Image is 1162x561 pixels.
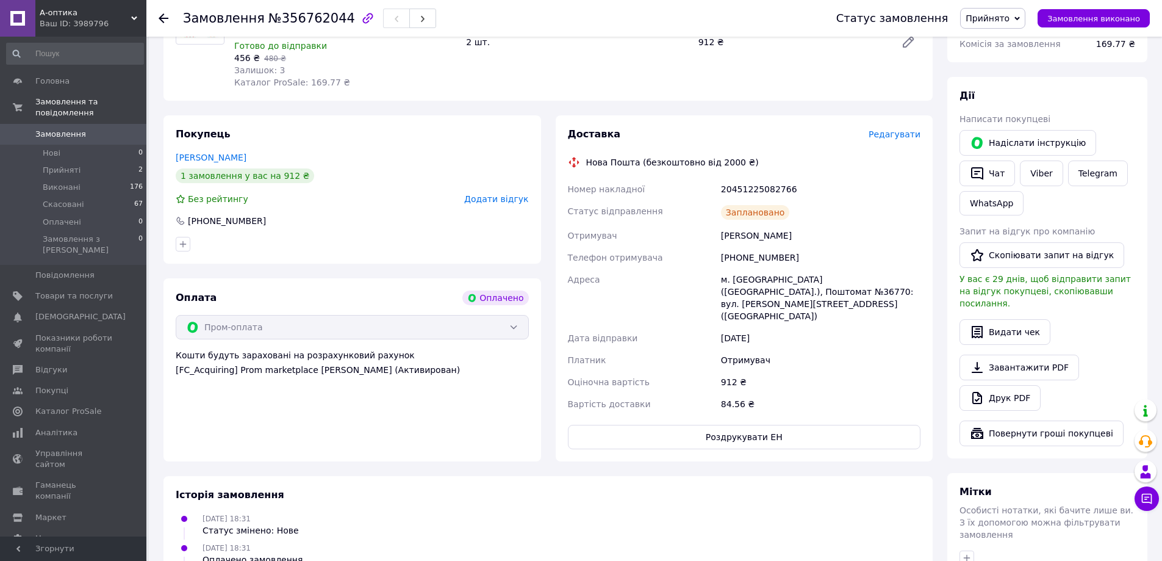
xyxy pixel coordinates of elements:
[138,217,143,228] span: 0
[719,327,923,349] div: [DATE]
[43,217,81,228] span: Оплачені
[568,333,638,343] span: Дата відправки
[43,234,138,256] span: Замовлення з [PERSON_NAME]
[203,524,299,537] div: Статус змінено: Нове
[234,41,327,51] span: Готово до відправки
[35,270,95,281] span: Повідомлення
[187,215,267,227] div: [PHONE_NUMBER]
[1096,39,1135,49] span: 169.77 ₴
[138,234,143,256] span: 0
[896,30,920,54] a: Редагувати
[35,480,113,502] span: Гаманець компанії
[869,129,920,139] span: Редагувати
[959,486,992,498] span: Мітки
[43,199,84,210] span: Скасовані
[568,425,921,449] button: Роздрукувати ЕН
[836,12,949,24] div: Статус замовлення
[464,194,528,204] span: Додати відгук
[719,393,923,415] div: 84.56 ₴
[130,182,143,193] span: 176
[203,515,251,523] span: [DATE] 18:31
[462,291,528,305] div: Оплачено
[959,385,1041,411] a: Друк PDF
[35,311,126,322] span: [DEMOGRAPHIC_DATA]
[176,364,529,376] div: [FC_Acquiring] Prom marketplace [PERSON_NAME] (Активирован)
[43,182,81,193] span: Виконані
[959,130,1096,156] button: Надіслати інструкцію
[6,43,144,65] input: Пошук
[721,205,790,220] div: Заплановано
[719,269,923,327] div: м. [GEOGRAPHIC_DATA] ([GEOGRAPHIC_DATA].), Поштомат №36770: вул. [PERSON_NAME][STREET_ADDRESS] ([...
[568,231,617,241] span: Отримувач
[694,34,891,51] div: 912 ₴
[959,319,1050,345] button: Видати чек
[35,385,68,396] span: Покупці
[35,96,146,118] span: Замовлення та повідомлення
[959,114,1050,124] span: Написати покупцеві
[568,399,651,409] span: Вартість доставки
[959,161,1015,186] button: Чат
[959,355,1079,380] a: Завантажити PDF
[176,128,231,140] span: Покупець
[719,349,923,371] div: Отримувач
[134,199,143,210] span: 67
[1038,9,1150,27] button: Замовлення виконано
[35,427,77,438] span: Аналітика
[568,355,606,365] span: Платник
[183,11,265,26] span: Замовлення
[234,78,350,87] span: Каталог ProSale: 169.77 ₴
[568,253,663,262] span: Телефон отримувача
[583,156,762,168] div: Нова Пошта (безкоштовно від 2000 ₴)
[959,274,1131,308] span: У вас є 29 днів, щоб відправити запит на відгук покупцеві, скопіювавши посилання.
[461,34,693,51] div: 2 шт.
[959,226,1095,236] span: Запит на відгук про компанію
[35,291,113,302] span: Товари та послуги
[1068,161,1128,186] a: Telegram
[40,18,146,29] div: Ваш ID: 3989796
[568,128,621,140] span: Доставка
[959,505,1133,540] span: Особисті нотатки, які бачите лише ви. З їх допомогою можна фільтрувати замовлення
[719,178,923,200] div: 20451225082766
[176,292,217,303] span: Оплата
[719,225,923,247] div: [PERSON_NAME]
[264,54,286,63] span: 480 ₴
[1020,161,1063,186] a: Viber
[234,53,260,63] span: 456 ₴
[35,406,101,417] span: Каталог ProSale
[176,168,314,183] div: 1 замовлення у вас на 912 ₴
[176,349,529,376] div: Кошти будуть зараховані на розрахунковий рахунок
[43,165,81,176] span: Прийняті
[203,544,251,552] span: [DATE] 18:31
[138,165,143,176] span: 2
[159,12,168,24] div: Повернутися назад
[176,489,284,501] span: Історія замовлення
[966,13,1010,23] span: Прийнято
[1047,14,1140,23] span: Замовлення виконано
[959,242,1124,268] button: Скопіювати запит на відгук
[138,148,143,159] span: 0
[959,39,1061,49] span: Комісія за замовлення
[568,206,663,216] span: Статус відправлення
[568,184,645,194] span: Номер накладної
[35,76,70,87] span: Головна
[1135,487,1159,511] button: Чат з покупцем
[35,333,113,355] span: Показники роботи компанії
[35,533,98,544] span: Налаштування
[959,90,975,101] span: Дії
[35,512,66,523] span: Маркет
[959,191,1024,215] a: WhatsApp
[719,247,923,269] div: [PHONE_NUMBER]
[568,275,600,284] span: Адреса
[959,421,1124,446] button: Повернути гроші покупцеві
[35,448,113,470] span: Управління сайтом
[188,194,248,204] span: Без рейтингу
[35,364,67,375] span: Відгуки
[43,148,60,159] span: Нові
[35,129,86,140] span: Замовлення
[40,7,131,18] span: А-оптика
[234,65,285,75] span: Залишок: 3
[176,153,246,162] a: [PERSON_NAME]
[719,371,923,393] div: 912 ₴
[268,11,355,26] span: №356762044
[568,377,650,387] span: Оціночна вартість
